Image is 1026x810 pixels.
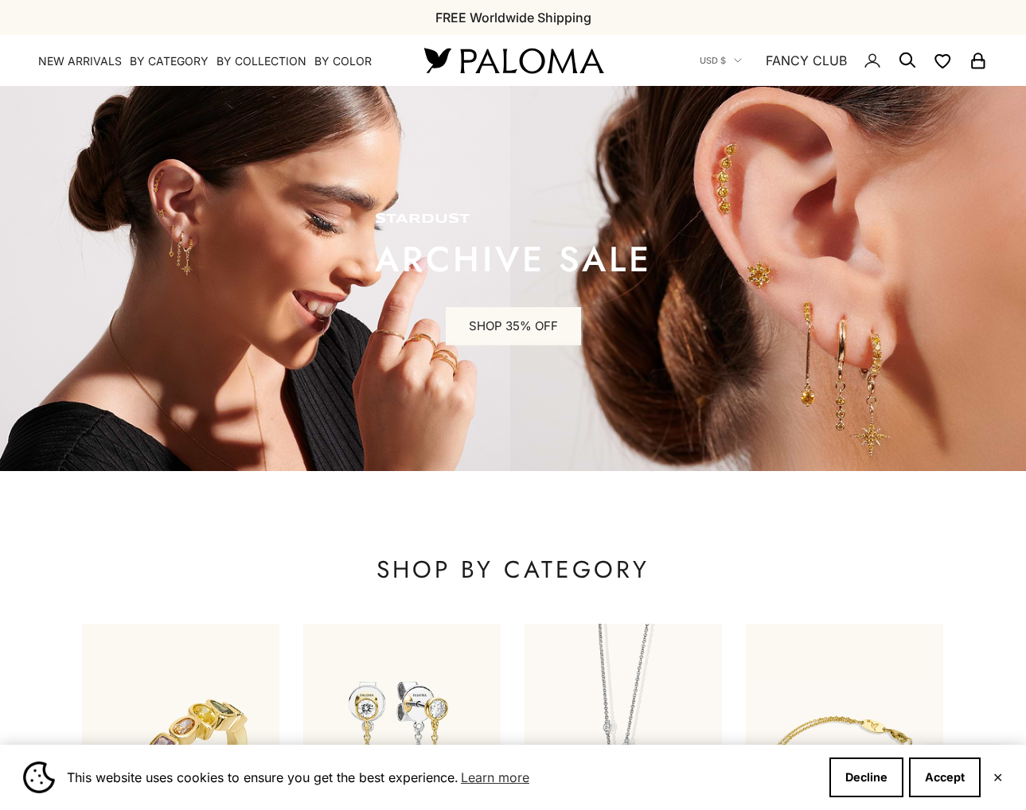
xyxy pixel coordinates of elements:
[700,53,726,68] span: USD $
[435,7,591,28] p: FREE Worldwide Shipping
[375,212,652,228] p: STARDUST
[909,757,981,797] button: Accept
[375,243,652,275] p: ARCHIVE SALE
[314,53,372,69] summary: By Color
[766,50,847,71] a: FANCY CLUB
[82,554,943,586] p: SHOP BY CATEGORY
[38,53,122,69] a: NEW ARRIVALS
[217,53,306,69] summary: By Collection
[458,765,532,789] a: Learn more
[993,773,1003,782] button: Close
[700,53,742,68] button: USD $
[700,35,988,86] nav: Secondary navigation
[446,307,581,345] a: SHOP 35% OFF
[23,761,55,793] img: Cookie banner
[38,53,386,69] nav: Primary navigation
[829,757,903,797] button: Decline
[130,53,209,69] summary: By Category
[67,765,817,789] span: This website uses cookies to ensure you get the best experience.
